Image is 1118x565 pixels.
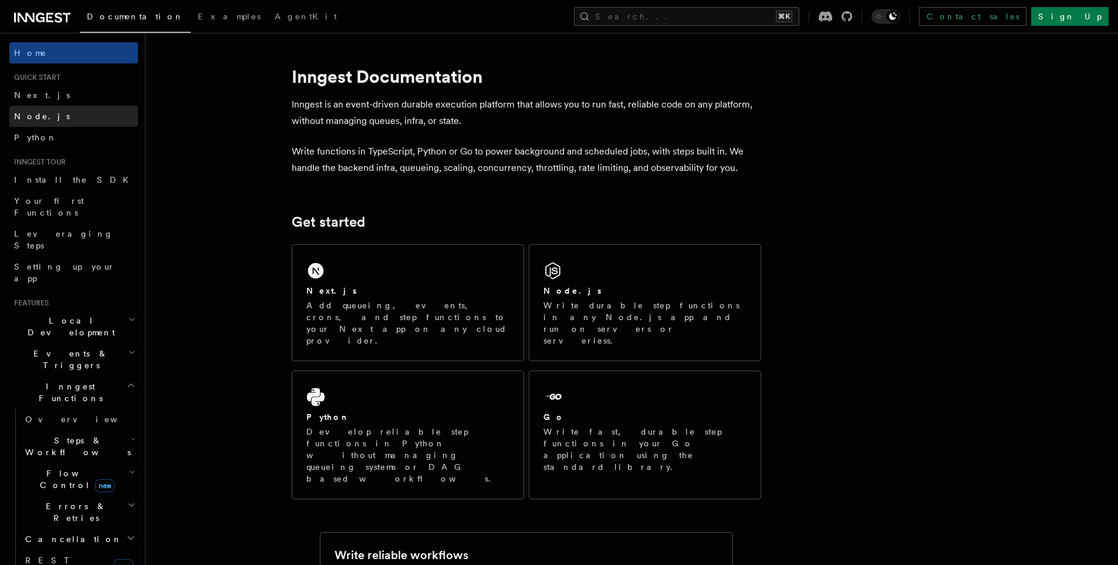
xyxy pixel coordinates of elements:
h2: Python [306,411,350,423]
a: Setting up your app [9,256,138,289]
span: AgentKit [275,12,337,21]
p: Add queueing, events, crons, and step functions to your Next app on any cloud provider. [306,300,509,347]
button: Search...⌘K [574,7,799,26]
p: Write durable step functions in any Node.js app and run on servers or serverless. [543,300,747,347]
p: Write functions in TypeScript, Python or Go to power background and scheduled jobs, with steps bu... [292,143,761,176]
p: Inngest is an event-driven durable execution platform that allows you to run fast, reliable code ... [292,96,761,129]
h2: Write reliable workflows [335,547,468,563]
button: Errors & Retries [21,496,138,529]
a: Node.jsWrite durable step functions in any Node.js app and run on servers or serverless. [529,244,761,361]
span: Cancellation [21,533,122,545]
span: Home [14,47,47,59]
button: Events & Triggers [9,343,138,376]
span: Events & Triggers [9,348,128,371]
button: Toggle dark mode [872,9,900,23]
span: Flow Control [21,468,129,491]
span: Python [14,133,57,142]
kbd: ⌘K [776,11,792,22]
span: Documentation [87,12,184,21]
a: Home [9,42,138,63]
a: Your first Functions [9,190,138,223]
a: Next.jsAdd queueing, events, crons, and step functions to your Next app on any cloud provider. [292,244,524,361]
span: Install the SDK [14,175,136,184]
span: Quick start [9,73,60,82]
a: GoWrite fast, durable step functions in your Go application using the standard library. [529,371,761,499]
h2: Node.js [543,285,602,297]
span: Local Development [9,315,128,338]
button: Steps & Workflows [21,430,138,463]
span: Node.js [14,112,70,121]
p: Write fast, durable step functions in your Go application using the standard library. [543,426,747,473]
button: Cancellation [21,529,138,550]
span: Your first Functions [14,196,84,217]
span: Inngest tour [9,157,66,167]
h2: Next.js [306,285,357,297]
span: Setting up your app [14,262,115,283]
a: Leveraging Steps [9,223,138,256]
span: Errors & Retries [21,500,127,524]
p: Develop reliable step functions in Python without managing queueing systems or DAG based workflows. [306,426,509,485]
a: Overview [21,409,138,430]
span: Examples [198,12,261,21]
a: Node.js [9,106,138,127]
a: Next.js [9,85,138,106]
a: PythonDevelop reliable step functions in Python without managing queueing systems or DAG based wo... [292,371,524,499]
a: Contact sales [919,7,1026,26]
span: new [95,479,114,492]
span: Inngest Functions [9,381,127,404]
a: Get started [292,214,365,230]
span: Next.js [14,90,70,100]
span: Leveraging Steps [14,229,113,250]
a: Python [9,127,138,148]
a: Install the SDK [9,169,138,190]
button: Inngest Functions [9,376,138,409]
a: Documentation [80,4,191,33]
span: Steps & Workflows [21,435,131,458]
a: Sign Up [1031,7,1109,26]
span: Features [9,298,49,308]
a: AgentKit [268,4,344,32]
h2: Go [543,411,565,423]
button: Flow Controlnew [21,463,138,496]
a: Examples [191,4,268,32]
h1: Inngest Documentation [292,66,761,87]
span: Overview [25,415,146,424]
button: Local Development [9,310,138,343]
